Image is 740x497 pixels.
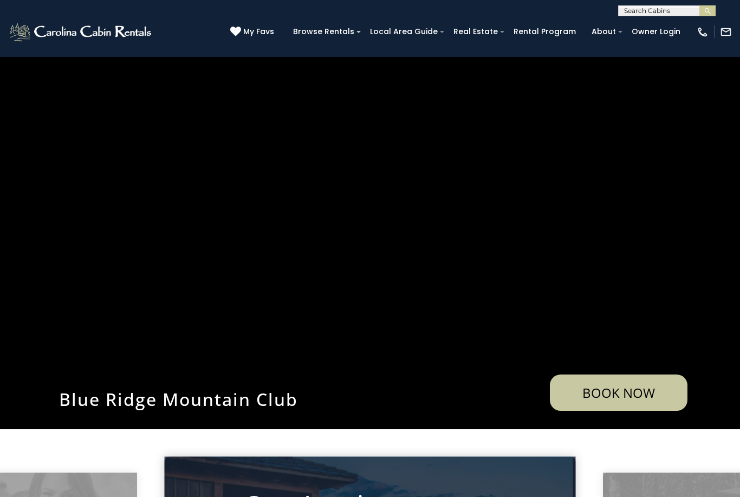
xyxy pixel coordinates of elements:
img: phone-regular-white.png [697,26,709,38]
a: Local Area Guide [365,23,443,40]
img: White-1-2.png [8,21,154,43]
a: Browse Rentals [288,23,360,40]
a: My Favs [230,26,277,38]
a: Real Estate [448,23,503,40]
h1: Blue Ridge Mountain Club [51,388,441,411]
img: mail-regular-white.png [720,26,732,38]
a: Owner Login [626,23,686,40]
a: Rental Program [508,23,581,40]
span: My Favs [243,26,274,37]
a: About [586,23,621,40]
a: Book Now [550,375,687,411]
